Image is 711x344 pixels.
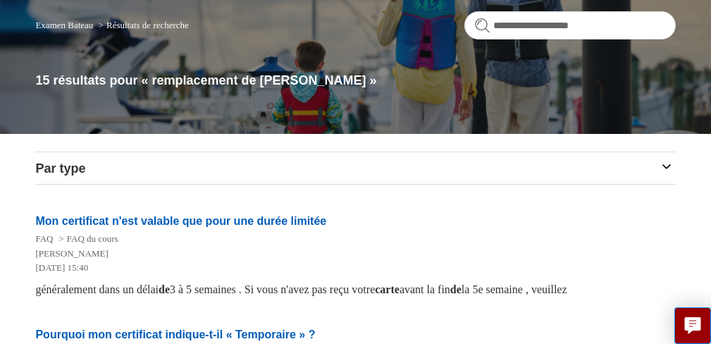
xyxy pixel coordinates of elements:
input: Rechercher [464,11,676,39]
a: FAQ du cours [67,233,118,244]
li: [PERSON_NAME] [35,247,661,261]
a: FAQ [35,233,53,244]
em: de [450,283,462,295]
em: carte [375,283,400,295]
button: Live chat [674,307,711,344]
a: Mon certificat n'est valable que pour une durée limitée [35,215,326,227]
em: de [159,283,170,295]
li: FAQ du cours [56,233,118,244]
a: Pourquoi mon certificat indique-t-il « Temporaire » ? [35,328,315,340]
h3: Par type [35,159,675,178]
h1: 15 résultats pour « remplacement de [PERSON_NAME] » [35,71,675,90]
li: Résultats de recherche [96,20,189,30]
time: 07/05/2025 15:40 [35,262,88,273]
li: Examen Bateau [35,20,95,30]
div: généralement dans un délai 3 à 5 semaines . Si vous n'avez pas reçu votre avant la fin la 5e sema... [35,281,675,298]
a: Examen Bateau [35,20,93,30]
